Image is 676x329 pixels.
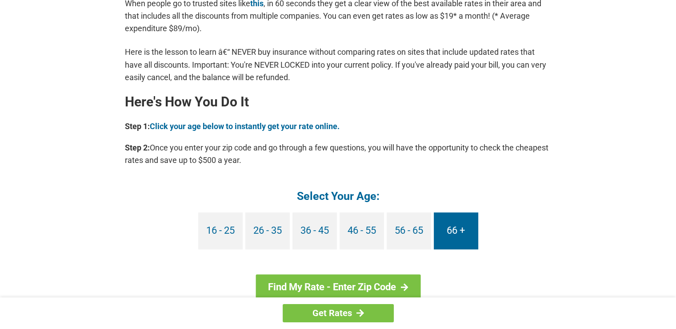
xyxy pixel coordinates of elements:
[292,212,337,249] a: 36 - 45
[283,304,394,322] a: Get Rates
[150,122,340,131] a: Click your age below to instantly get your rate online.
[340,212,384,249] a: 46 - 55
[125,95,552,109] h2: Here's How You Do It
[198,212,243,249] a: 16 - 25
[387,212,431,249] a: 56 - 65
[434,212,478,249] a: 66 +
[125,142,552,167] p: Once you enter your zip code and go through a few questions, you will have the opportunity to che...
[125,122,150,131] b: Step 1:
[125,189,552,203] h4: Select Your Age:
[256,274,420,300] a: Find My Rate - Enter Zip Code
[125,143,150,152] b: Step 2:
[125,46,552,83] p: Here is the lesson to learn â€“ NEVER buy insurance without comparing rates on sites that include...
[245,212,290,249] a: 26 - 35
